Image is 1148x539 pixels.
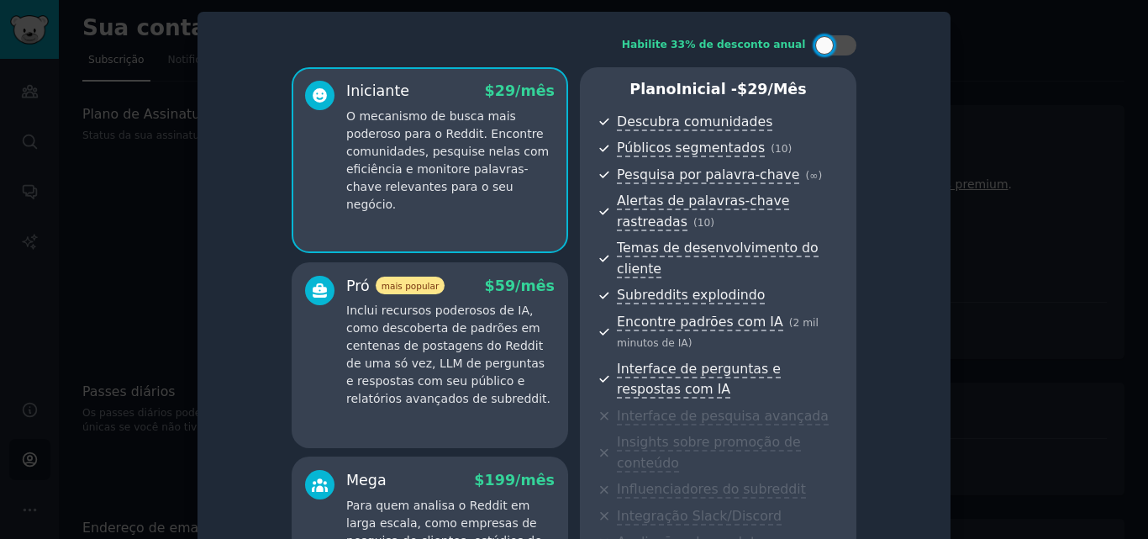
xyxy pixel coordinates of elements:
[346,304,550,405] font: Inclui recursos poderosos de IA, como descoberta de padrões em centenas de postagens do Reddit de...
[617,317,819,350] font: 2 mil minutos de IA
[788,143,793,155] font: )
[809,170,818,182] font: ∞
[474,472,484,489] font: $
[617,193,789,230] font: Alertas de palavras-chave rastreadas
[629,81,676,98] font: Plano
[485,82,495,99] font: $
[495,277,515,294] font: 59
[693,217,698,229] font: (
[747,81,767,98] font: 29
[346,109,549,211] font: O mecanismo de busca mais poderoso para o Reddit. Encontre comunidades, pesquise nelas com eficiê...
[515,472,555,489] font: /mês
[775,143,788,155] font: 10
[698,217,711,229] font: 10
[617,434,801,471] font: Insights sobre promoção de conteúdo
[617,481,806,497] font: Influenciadores do subreddit
[617,287,765,303] font: Subreddits explodindo
[617,240,819,277] font: Temas de desenvolvimento do cliente
[805,170,809,182] font: (
[617,140,765,156] font: Públicos segmentados
[622,39,806,50] font: Habilite 33% de desconto anual
[771,143,775,155] font: (
[818,170,822,182] font: )
[485,472,516,489] font: 199
[617,408,829,424] font: Interface de pesquisa avançada
[617,166,799,182] font: Pesquisa por palavra-chave
[617,314,783,330] font: Encontre padrões com IA
[617,114,772,129] font: Descubra comunidades
[710,217,714,229] font: )
[617,361,781,398] font: Interface de perguntas e respostas com IA
[737,81,747,98] font: $
[382,281,439,291] font: mais popular
[495,82,515,99] font: 29
[515,277,555,294] font: /mês
[346,472,387,489] font: Mega
[346,277,370,294] font: Pró
[789,317,793,329] font: (
[346,82,409,99] font: Iniciante
[485,277,495,294] font: $
[688,337,692,349] font: )
[515,82,555,99] font: /mês
[676,81,737,98] font: Inicial -
[768,81,807,98] font: /mês
[617,508,782,524] font: Integração Slack/Discord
